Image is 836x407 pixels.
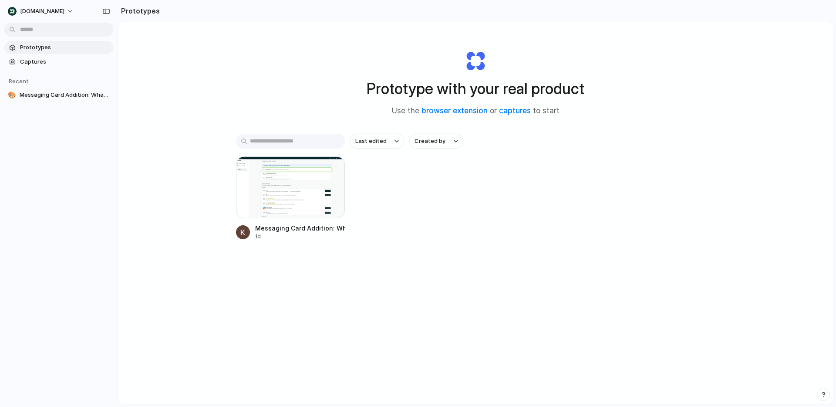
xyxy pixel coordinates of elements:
[20,7,64,16] span: [DOMAIN_NAME]
[499,106,531,115] a: captures
[118,6,160,16] h2: Prototypes
[350,134,404,149] button: Last edited
[236,156,345,241] a: Messaging Card Addition: WhatsAppMessaging Card Addition: WhatsApp1d
[20,58,110,66] span: Captures
[421,106,488,115] a: browser extension
[4,41,113,54] a: Prototypes
[367,77,584,100] h1: Prototype with your real product
[409,134,463,149] button: Created by
[4,88,113,102] a: 🎨Messaging Card Addition: WhatsApp
[9,78,29,85] span: Recent
[20,43,110,52] span: Prototypes
[8,91,16,99] div: 🎨
[4,55,113,68] a: Captures
[392,105,560,117] span: Use the or to start
[255,224,345,233] div: Messaging Card Addition: WhatsApp
[255,233,345,241] div: 1d
[355,137,387,146] span: Last edited
[415,137,445,146] span: Created by
[20,91,110,99] span: Messaging Card Addition: WhatsApp
[4,4,78,18] button: [DOMAIN_NAME]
